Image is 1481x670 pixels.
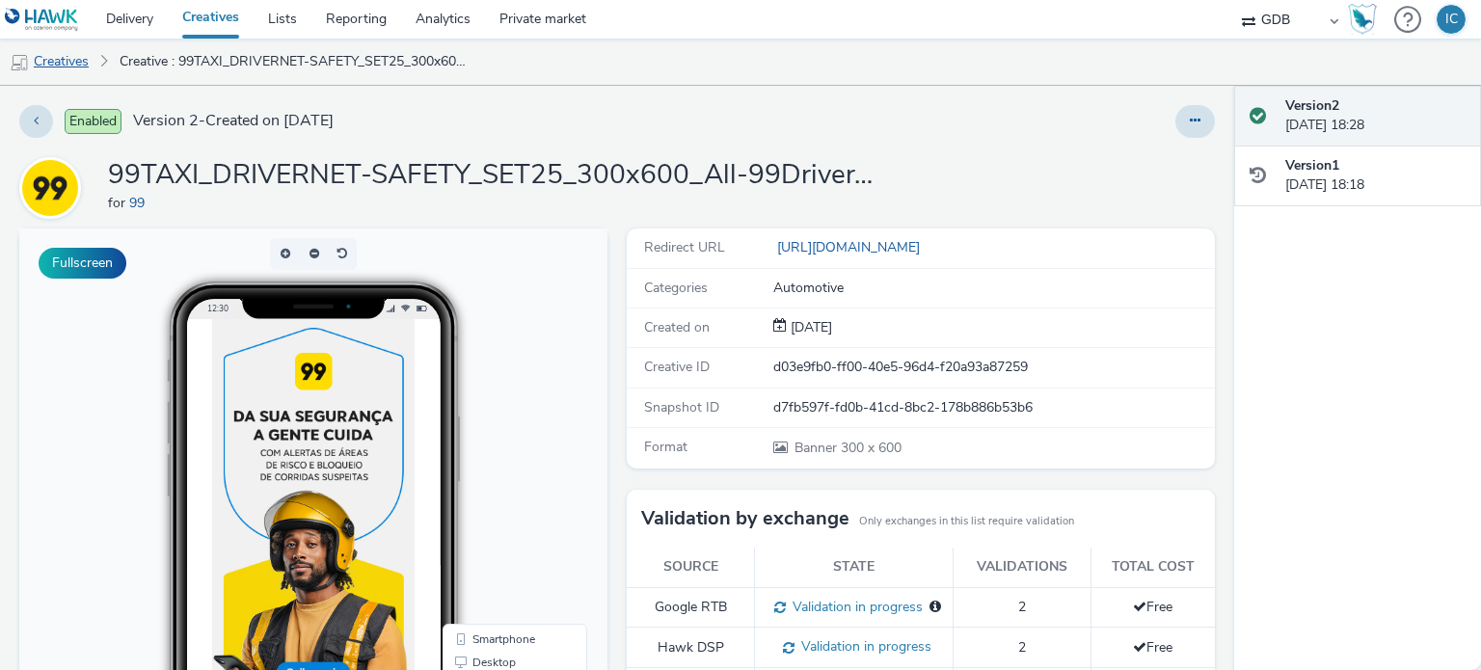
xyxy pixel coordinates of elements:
[641,504,849,533] h3: Validation by exchange
[644,358,710,376] span: Creative ID
[794,439,841,457] span: Banner
[1445,5,1458,34] div: IC
[188,74,209,85] span: 12:30
[1285,156,1339,174] strong: Version 1
[1348,4,1385,35] a: Hawk Academy
[755,548,954,587] th: State
[954,548,1091,587] th: Validations
[39,248,126,279] button: Fullscreen
[787,318,832,336] span: [DATE]
[427,399,564,422] li: Smartphone
[65,109,121,134] span: Enabled
[773,358,1213,377] div: d03e9fb0-ff00-40e5-96d4-f20a93a87259
[773,279,1213,298] div: Automotive
[110,39,480,85] a: Creative : 99TAXI_DRIVERNET-SAFETY_SET25_300x600_All-99Driver-NET
[108,157,879,194] h1: 99TAXI_DRIVERNET-SAFETY_SET25_300x600_All-99Driver-NET
[627,587,755,628] td: Google RTB
[19,178,89,197] a: 99
[1091,548,1215,587] th: Total cost
[786,598,923,616] span: Validation in progress
[193,91,395,496] img: Advertisement preview
[1285,96,1466,136] div: [DATE] 18:28
[773,398,1213,417] div: d7fb597f-fd0b-41cd-8bc2-178b886b53b6
[1133,598,1172,616] span: Free
[1018,638,1026,657] span: 2
[427,422,564,445] li: Desktop
[1285,156,1466,196] div: [DATE] 18:18
[133,110,334,132] span: Version 2 - Created on [DATE]
[793,439,902,457] span: 300 x 600
[644,438,687,456] span: Format
[627,548,755,587] th: Source
[787,318,832,337] div: Creation 18 September 2025, 18:18
[644,279,708,297] span: Categories
[22,160,78,216] img: 99
[5,8,79,32] img: undefined Logo
[427,445,564,469] li: QR Code
[1348,4,1377,35] img: Hawk Academy
[1285,96,1339,115] strong: Version 2
[773,238,928,256] a: [URL][DOMAIN_NAME]
[453,428,497,440] span: Desktop
[644,318,710,336] span: Created on
[859,514,1074,529] small: Only exchanges in this list require validation
[453,451,499,463] span: QR Code
[129,194,152,212] a: 99
[453,405,516,416] span: Smartphone
[108,194,129,212] span: for
[1018,598,1026,616] span: 2
[1133,638,1172,657] span: Free
[644,238,725,256] span: Redirect URL
[644,398,719,416] span: Snapshot ID
[10,53,29,72] img: mobile
[627,628,755,668] td: Hawk DSP
[794,637,931,656] span: Validation in progress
